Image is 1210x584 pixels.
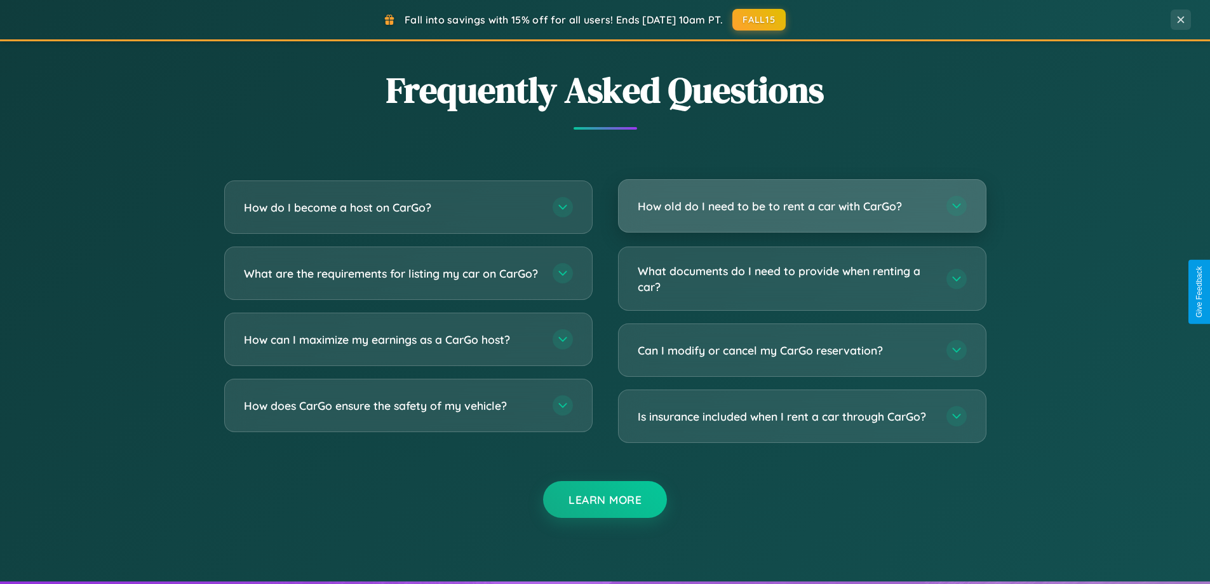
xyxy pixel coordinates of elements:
button: Learn More [543,481,667,518]
h3: How old do I need to be to rent a car with CarGo? [638,198,934,214]
span: Fall into savings with 15% off for all users! Ends [DATE] 10am PT. [405,13,723,26]
div: Give Feedback [1195,266,1204,318]
h2: Frequently Asked Questions [224,65,986,114]
h3: How does CarGo ensure the safety of my vehicle? [244,398,540,414]
button: FALL15 [732,9,786,31]
h3: What are the requirements for listing my car on CarGo? [244,266,540,282]
h3: What documents do I need to provide when renting a car? [638,263,934,294]
h3: Is insurance included when I rent a car through CarGo? [638,409,934,424]
h3: Can I modify or cancel my CarGo reservation? [638,343,934,358]
h3: How do I become a host on CarGo? [244,200,540,215]
h3: How can I maximize my earnings as a CarGo host? [244,332,540,348]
